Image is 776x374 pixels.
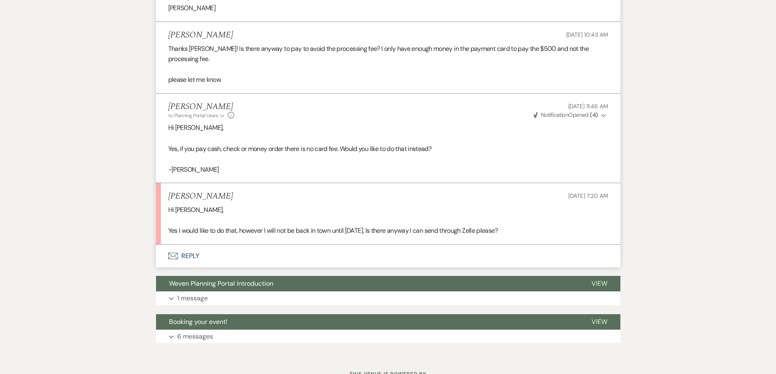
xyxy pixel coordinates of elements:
button: Reply [156,245,620,267]
button: View [578,276,620,291]
p: -[PERSON_NAME] [168,164,608,175]
button: Weven Planning Portal Introduction [156,276,578,291]
button: 1 message [156,291,620,305]
span: Opened [534,111,598,118]
p: Yes, if you pay cash, check or money order there is no card fee. Would you like to do that instead? [168,144,608,154]
p: [PERSON_NAME] [168,3,608,13]
span: Weven Planning Portal Introduction [169,279,273,288]
button: View [578,314,620,330]
p: Hi [PERSON_NAME], [168,122,608,133]
strong: ( 4 ) [590,111,598,118]
button: 6 messages [156,330,620,343]
h5: [PERSON_NAME] [168,30,233,40]
span: Booking your event! [169,317,227,326]
span: [DATE] 11:46 AM [568,103,608,110]
span: Notification [541,111,568,118]
button: Booking your event! [156,314,578,330]
span: to: Planning Portal Users [168,112,218,119]
p: Hi [PERSON_NAME], [168,205,608,215]
button: NotificationOpened (4) [532,111,608,119]
p: Yes I would like to do that, however I will not be back in town until [DATE]. Is there anyway I c... [168,225,608,236]
span: [DATE] 10:43 AM [566,31,608,38]
p: 1 message [177,293,208,304]
h5: [PERSON_NAME] [168,191,233,201]
span: View [591,279,607,288]
button: to: Planning Portal Users [168,112,226,119]
span: View [591,317,607,326]
p: please let me know. [168,74,608,85]
p: 6 messages [177,331,213,342]
p: Thanks [PERSON_NAME]! Is there anyway to pay to avoid the processing fee? I only have enough mone... [168,44,608,64]
h5: [PERSON_NAME] [168,102,235,112]
span: [DATE] 7:20 AM [568,192,608,199]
